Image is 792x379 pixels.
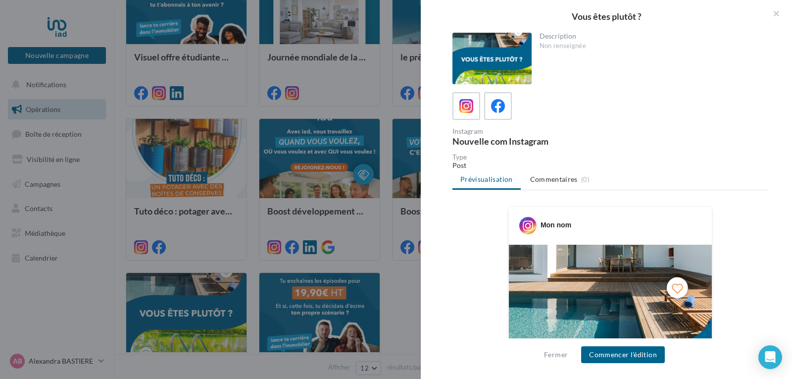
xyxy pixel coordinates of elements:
button: Commencer l'édition [581,346,665,363]
span: Commentaires [530,174,578,184]
div: Mon nom [541,220,571,230]
div: Type [452,154,768,161]
div: Non renseignée [540,42,761,51]
div: Nouvelle com Instagram [452,137,606,146]
div: Vous êtes plutôt ? [437,12,776,21]
span: (0) [581,175,590,183]
div: Post [452,161,768,170]
button: Fermer [540,349,572,361]
div: Description [540,33,761,40]
div: Instagram [452,128,606,135]
div: Open Intercom Messenger [758,345,782,369]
